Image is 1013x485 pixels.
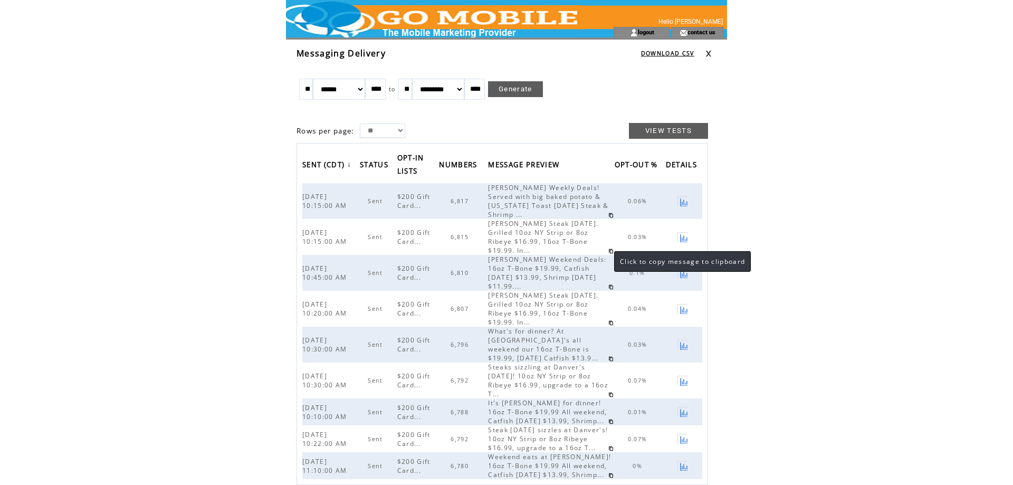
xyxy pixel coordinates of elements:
span: STATUS [360,157,391,175]
span: OPT-OUT % [615,157,661,175]
span: Sent [368,341,385,348]
span: [DATE] 11:10:00 AM [302,457,350,475]
a: SENT (CDT)↓ [302,157,354,174]
span: [PERSON_NAME] Steak [DATE]. Grilled 10oz NY Strip or 8oz Ribeye $16.99, 16oz T-Bone $19.99. In... [488,219,598,255]
span: 6,788 [451,408,471,416]
span: [DATE] 10:15:00 AM [302,192,350,210]
span: $200 Gift Card... [397,457,431,475]
span: Steak [DATE] sizzles at Danver's! 10oz NY Strip or 8oz Ribeye $16.99, upgrade to a 16oz T... [488,425,608,452]
span: 6,796 [451,341,471,348]
span: Sent [368,377,385,384]
span: Sent [368,408,385,416]
span: Sent [368,197,385,205]
span: What's for dinner? At [GEOGRAPHIC_DATA]'s all weekend our 16oz T-Bone is $19.99, [DATE] Catfish $... [488,327,601,363]
span: NUMBERS [439,157,480,175]
span: $200 Gift Card... [397,403,431,421]
span: Hello [PERSON_NAME] [658,18,723,25]
a: contact us [687,28,715,35]
a: VIEW TESTS [629,123,708,139]
span: $200 Gift Card... [397,264,431,282]
span: 6,780 [451,462,471,470]
span: 0% [633,462,645,470]
a: STATUS [360,157,394,174]
span: Sent [368,462,385,470]
span: 6,815 [451,233,471,241]
span: Sent [368,305,385,312]
span: to [389,85,396,93]
span: Click to copy message to clipboard [620,257,745,266]
a: Generate [488,81,543,97]
span: Weekend eats at [PERSON_NAME]! 16oz T-Bone $19.99 All weekend, Catfish [DATE] $13.99, Shrimp... [488,452,611,479]
a: MESSAGE PREVIEW [488,157,565,174]
span: DETAILS [666,157,700,175]
span: Rows per page: [297,126,355,136]
img: account_icon.gif [630,28,638,37]
span: 6,792 [451,435,471,443]
span: [PERSON_NAME] Weekend Deals: 16oz T-Bone $19.99, Catfish [DATE] $13.99, Shrimp [DATE] $11.99.... [488,255,606,291]
span: [DATE] 10:45:00 AM [302,264,350,282]
span: It's [PERSON_NAME] for dinner! 16oz T-Bone $19.99 All weekend, Catfish [DATE] $13.99, Shrimp... [488,398,607,425]
span: [DATE] 10:20:00 AM [302,300,350,318]
span: Sent [368,233,385,241]
span: Steaks sizzling at Danver's [DATE]! 10oz NY Strip or 8oz Ribeye $16.99, upgrade to a 16oz T... [488,363,608,398]
span: $200 Gift Card... [397,300,431,318]
span: MESSAGE PREVIEW [488,157,562,175]
span: $200 Gift Card... [397,228,431,246]
span: [DATE] 10:15:00 AM [302,228,350,246]
span: [DATE] 10:30:00 AM [302,336,350,354]
span: $200 Gift Card... [397,192,431,210]
span: 6,810 [451,269,471,277]
span: [PERSON_NAME] Weekly Deals! Served with big baked potato & [US_STATE] Toast [DATE] Steak & Shrimp... [488,183,608,219]
a: NUMBERS [439,157,482,174]
span: $200 Gift Card... [397,372,431,389]
span: 0.07% [628,377,650,384]
a: DOWNLOAD CSV [641,50,694,57]
span: 6,792 [451,377,471,384]
span: 0.03% [628,233,650,241]
a: logout [638,28,654,35]
span: $200 Gift Card... [397,430,431,448]
span: SENT (CDT) [302,157,347,175]
span: OPT-IN LISTS [397,150,424,181]
span: 0.04% [628,305,650,312]
span: [DATE] 10:10:00 AM [302,403,350,421]
span: 0.1% [629,269,647,277]
span: 0.01% [628,408,650,416]
span: [DATE] 10:30:00 AM [302,372,350,389]
span: Sent [368,269,385,277]
span: [DATE] 10:22:00 AM [302,430,350,448]
span: 0.06% [628,197,650,205]
span: $200 Gift Card... [397,336,431,354]
span: 6,817 [451,197,471,205]
span: 6,807 [451,305,471,312]
span: Messaging Delivery [297,47,386,59]
span: [PERSON_NAME] Steak [DATE]. Grilled 10oz NY Strip or 8oz Ribeye $16.99, 16oz T-Bone $19.99. In... [488,291,598,327]
img: contact_us_icon.gif [680,28,687,37]
span: Sent [368,435,385,443]
span: 0.07% [628,435,650,443]
span: 0.03% [628,341,650,348]
a: OPT-OUT % [615,157,663,174]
